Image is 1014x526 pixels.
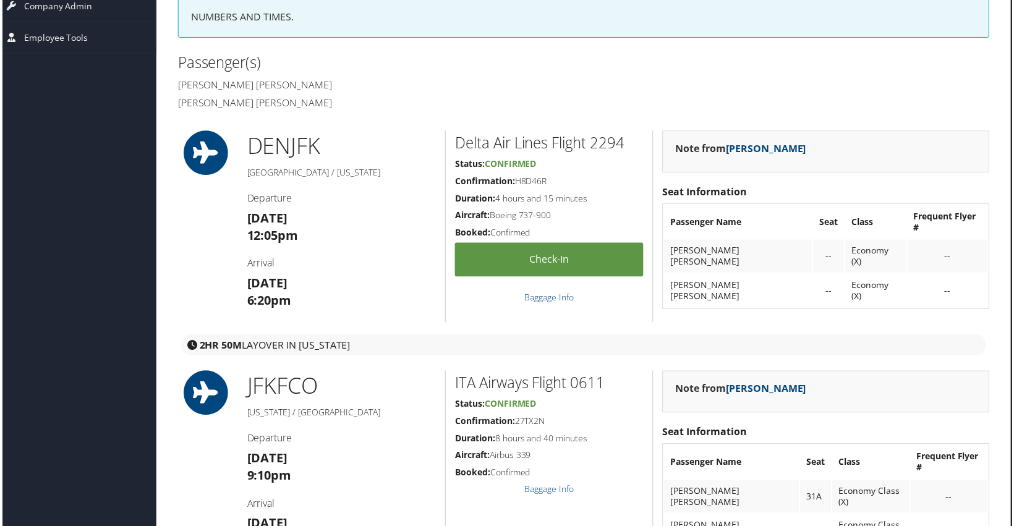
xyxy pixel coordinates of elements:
[665,206,813,239] th: Passenger Name
[846,240,908,274] td: Economy (X)
[198,339,241,353] strong: 2HR 50M
[454,210,489,221] strong: Aircraft:
[454,399,484,411] strong: Status:
[820,252,839,263] div: --
[245,227,297,244] strong: 12:05pm
[726,142,807,156] a: [PERSON_NAME]
[846,275,908,308] td: Economy (X)
[454,227,644,239] h5: Confirmed
[665,447,800,480] th: Passenger Name
[22,22,86,53] span: Employee Tools
[245,451,286,468] strong: [DATE]
[454,451,644,463] h5: Airbus 339
[454,158,484,170] strong: Status:
[524,485,574,496] a: Baggage Info
[454,434,644,446] h5: 8 hours and 40 minutes
[179,336,988,357] div: layover in [US_STATE]
[245,372,435,403] h1: JFK FCO
[245,210,286,227] strong: [DATE]
[484,158,536,170] span: Confirmed
[245,469,290,485] strong: 9:10pm
[676,383,807,397] strong: Note from
[665,240,813,274] td: [PERSON_NAME] [PERSON_NAME]
[245,293,290,310] strong: 6:20pm
[665,275,813,308] td: [PERSON_NAME] [PERSON_NAME]
[454,468,490,480] strong: Booked:
[454,227,490,239] strong: Booked:
[176,52,574,73] h2: Passenger(s)
[454,374,644,395] h2: ITA Airways Flight 0611
[189,9,978,25] p: NUMBERS AND TIMES.
[454,434,495,446] strong: Duration:
[915,286,983,297] div: --
[454,244,644,278] a: Check-in
[454,176,514,187] strong: Confirmation:
[663,185,748,199] strong: Seat Information
[726,383,807,397] a: [PERSON_NAME]
[676,142,807,156] strong: Note from
[665,481,800,515] td: [PERSON_NAME] [PERSON_NAME]
[454,451,489,462] strong: Aircraft:
[176,78,574,91] h4: [PERSON_NAME] [PERSON_NAME]
[918,493,984,504] div: --
[801,447,832,480] th: Seat
[663,426,748,440] strong: Seat Information
[454,193,495,205] strong: Duration:
[524,292,574,304] a: Baggage Info
[176,96,574,110] h4: [PERSON_NAME] [PERSON_NAME]
[454,133,644,154] h2: Delta Air Lines Flight 2294
[454,468,644,480] h5: Confirmed
[245,257,435,271] h4: Arrival
[801,481,832,515] td: 31A
[846,206,908,239] th: Class
[833,481,910,515] td: Economy Class (X)
[245,433,435,446] h4: Departure
[454,193,644,205] h5: 4 hours and 15 minutes
[912,447,990,480] th: Frequent Flyer #
[245,167,435,179] h5: [GEOGRAPHIC_DATA] / [US_STATE]
[245,408,435,420] h5: [US_STATE] / [GEOGRAPHIC_DATA]
[909,206,989,239] th: Frequent Flyer #
[814,206,845,239] th: Seat
[245,276,286,292] strong: [DATE]
[454,176,644,188] h5: H8D46R
[454,417,514,428] strong: Confirmation:
[245,192,435,205] h4: Departure
[915,252,983,263] div: --
[245,131,435,162] h1: DEN JFK
[833,447,910,480] th: Class
[245,498,435,512] h4: Arrival
[820,286,839,297] div: --
[454,210,644,222] h5: Boeing 737-900
[484,399,536,411] span: Confirmed
[454,417,644,429] h5: 27TX2N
